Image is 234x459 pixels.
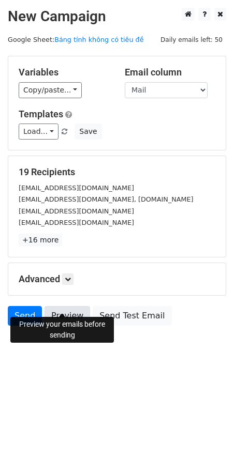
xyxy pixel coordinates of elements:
[182,409,234,459] iframe: Chat Widget
[125,67,215,78] h5: Email column
[8,306,42,326] a: Send
[19,67,109,78] h5: Variables
[19,124,58,140] a: Load...
[157,36,226,43] a: Daily emails left: 50
[157,34,226,45] span: Daily emails left: 50
[19,234,62,247] a: +16 more
[19,195,194,215] small: [EMAIL_ADDRESS][DOMAIN_NAME], [DOMAIN_NAME][EMAIL_ADDRESS][DOMAIN_NAME]
[45,306,90,326] a: Preview
[10,317,114,343] div: Preview your emails before sending
[19,109,63,119] a: Templates
[8,8,226,25] h2: New Campaign
[19,184,134,192] small: [EMAIL_ADDRESS][DOMAIN_NAME]
[8,36,144,43] small: Google Sheet:
[93,306,171,326] a: Send Test Email
[19,82,82,98] a: Copy/paste...
[54,36,143,43] a: Bảng tính không có tiêu đề
[19,219,134,226] small: [EMAIL_ADDRESS][DOMAIN_NAME]
[182,409,234,459] div: Tiện ích trò chuyện
[19,273,215,285] h5: Advanced
[19,166,215,178] h5: 19 Recipients
[75,124,101,140] button: Save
